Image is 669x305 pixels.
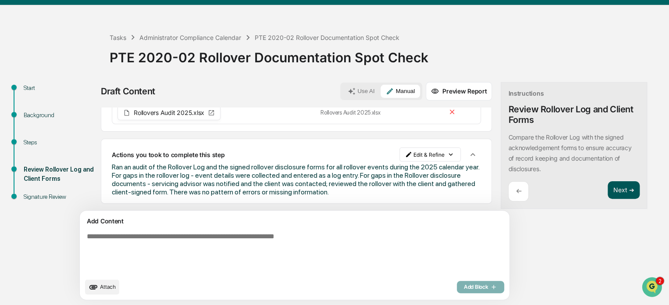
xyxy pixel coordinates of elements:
[5,152,60,168] a: 🖐️Preclearance
[24,165,96,183] div: Review Rollover Log and Client Forms
[112,163,479,196] span: Ran an audit of the Rollover Log and the signed rollover disclosure forms for all rollover events...
[39,67,144,75] div: Start new chat
[60,152,112,168] a: 🗄️Attestations
[64,156,71,163] div: 🗄️
[516,187,521,195] p: ←
[5,169,59,184] a: 🔎Data Lookup
[139,34,241,41] div: Administrator Compliance Calendar
[72,155,109,164] span: Attestations
[381,85,420,98] button: Manual
[24,111,96,120] div: Background
[62,193,106,200] a: Powered byPylon
[112,151,224,158] p: Actions you took to complete this step
[255,34,399,41] div: PTE 2020-02 Rollover Documentation Spot Check
[18,155,57,164] span: Preclearance
[342,85,380,98] button: Use AI
[85,216,504,226] div: Add Content
[9,173,16,180] div: 🔎
[9,111,23,125] img: Jack Rasmussen
[508,104,640,125] div: Review Rollover Log and Client Forms
[100,283,116,290] span: Attach
[9,18,160,32] p: How can we help?
[134,110,204,116] span: Rollovers Audit 2025.xlsx
[110,34,126,41] div: Tasks
[18,67,34,83] img: 8933085812038_c878075ebb4cc5468115_72.jpg
[508,90,544,97] div: Instructions
[315,102,441,124] td: Rollovers Audit 2025.xlsx
[399,147,461,161] button: Edit & Refine
[24,192,96,201] div: Signature Review
[608,181,640,199] button: Next ➔
[508,133,631,172] p: Compare the Rollover Log with the signed acknowledgement forms to ensure accuracy of record keepi...
[18,172,55,181] span: Data Lookup
[39,75,121,83] div: We're available if you need us!
[110,43,665,65] div: PTE 2020-02 Rollover Documentation Spot Check
[136,95,160,106] button: See all
[9,156,16,163] div: 🖐️
[24,138,96,147] div: Steps
[85,280,119,294] button: upload document
[426,82,492,100] button: Preview Report
[73,119,76,126] span: •
[9,97,59,104] div: Past conversations
[101,86,155,97] div: Draft Content
[149,69,160,80] button: Start new chat
[27,119,71,126] span: [PERSON_NAME]
[9,67,25,83] img: 1746055101610-c473b297-6a78-478c-a979-82029cc54cd1
[446,106,458,119] button: Remove file
[641,276,665,300] iframe: Open customer support
[87,194,106,200] span: Pylon
[18,119,25,126] img: 1746055101610-c473b297-6a78-478c-a979-82029cc54cd1
[24,83,96,93] div: Start
[78,119,96,126] span: Sep 11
